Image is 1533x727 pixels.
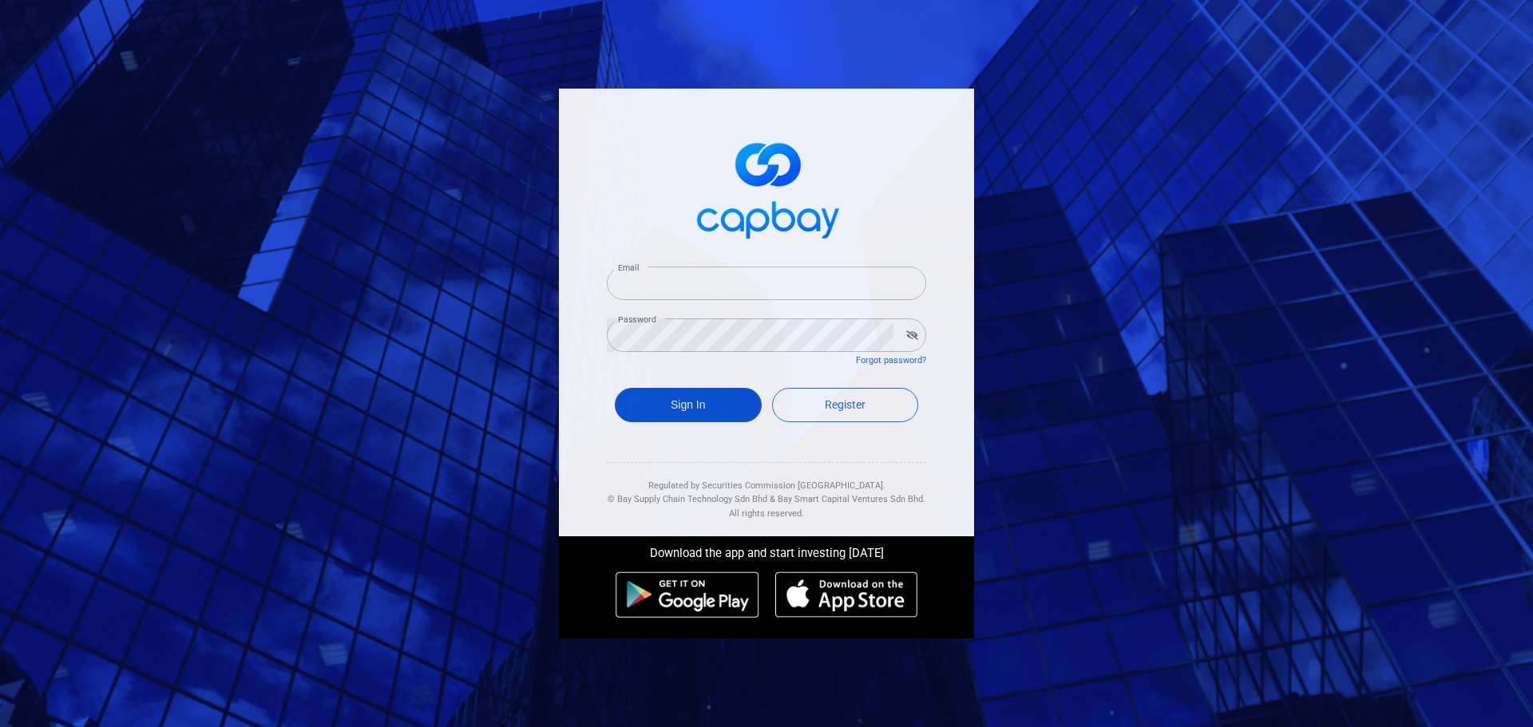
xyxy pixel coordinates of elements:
span: © Bay Supply Chain Technology Sdn Bhd [608,494,767,504]
img: logo [687,128,846,247]
label: Email [618,262,639,274]
a: Register [772,388,919,422]
button: Sign In [615,388,762,422]
span: Bay Smart Capital Ventures Sdn Bhd. [778,494,925,504]
img: android [616,571,759,618]
img: ios [775,571,917,618]
label: Password [618,314,656,326]
a: Forgot password? [856,355,926,365]
span: Register [825,398,866,411]
div: Regulated by Securities Commission [GEOGRAPHIC_DATA]. & All rights reserved. [607,463,926,521]
div: Download the app and start investing [DATE] [547,536,986,563]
